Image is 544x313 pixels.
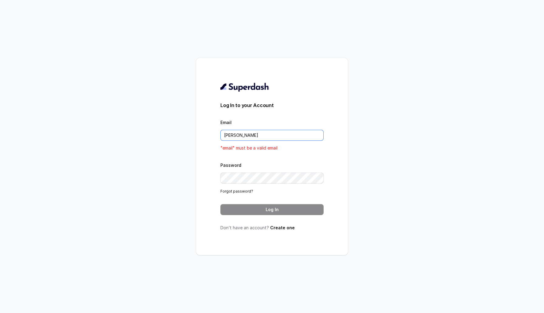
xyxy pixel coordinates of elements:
a: Create one [270,225,295,230]
h3: Log In to your Account [220,102,324,109]
p: Don’t have an account? [220,225,324,231]
button: Log In [220,204,324,215]
input: youremail@example.com [220,130,324,141]
p: "email" must be a valid email [220,144,324,152]
label: Password [220,163,241,168]
img: light.svg [220,82,269,92]
label: Email [220,120,232,125]
a: Forgot password? [220,189,253,194]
